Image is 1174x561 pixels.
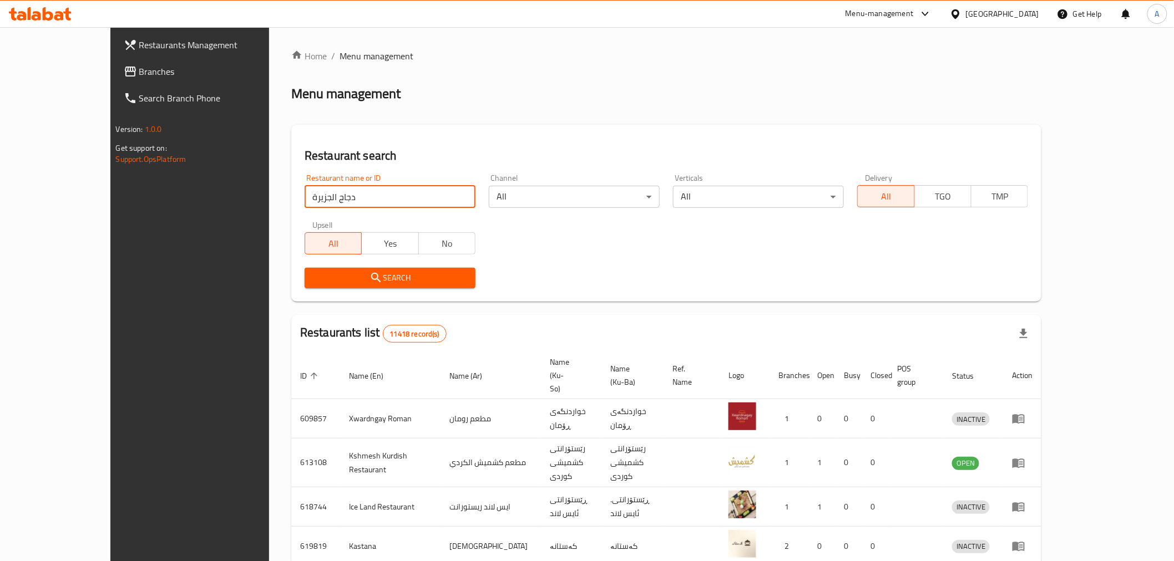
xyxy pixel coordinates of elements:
[808,352,835,399] th: Open
[914,185,971,207] button: TGO
[601,399,664,438] td: خواردنگەی ڕۆمان
[423,236,471,252] span: No
[361,232,418,254] button: Yes
[331,49,335,63] li: /
[340,438,441,487] td: Kshmesh Kurdish Restaurant
[1012,412,1033,425] div: Menu
[310,236,357,252] span: All
[291,399,340,438] td: 609857
[835,487,862,527] td: 0
[952,369,988,382] span: Status
[305,147,1028,164] h2: Restaurant search
[862,438,888,487] td: 0
[418,232,475,254] button: No
[340,487,441,527] td: Ice Land Restaurant
[770,487,808,527] td: 1
[1010,320,1037,347] div: Export file
[541,487,601,527] td: ڕێستۆرانتی ئایس لاند
[808,487,835,527] td: 1
[846,7,914,21] div: Menu-management
[550,355,588,395] span: Name (Ku-So)
[1012,500,1033,513] div: Menu
[728,447,756,475] img: Kshmesh Kurdish Restaurant
[305,268,475,288] button: Search
[770,438,808,487] td: 1
[305,232,362,254] button: All
[291,438,340,487] td: 613108
[1003,352,1041,399] th: Action
[976,188,1024,205] span: TMP
[139,91,297,105] span: Search Branch Phone
[728,530,756,558] img: Kastana
[383,329,446,339] span: 11418 record(s)
[115,58,306,85] a: Branches
[312,221,333,229] label: Upsell
[862,352,888,399] th: Closed
[340,399,441,438] td: Xwardngay Roman
[139,65,297,78] span: Branches
[919,188,967,205] span: TGO
[1155,8,1160,20] span: A
[349,369,398,382] span: Name (En)
[1012,456,1033,470] div: Menu
[857,185,914,207] button: All
[865,174,893,182] label: Delivery
[313,271,467,285] span: Search
[897,362,930,389] span: POS group
[862,487,888,527] td: 0
[952,457,979,470] span: OPEN
[449,369,497,382] span: Name (Ar)
[728,491,756,518] img: Ice Land Restaurant
[116,152,186,166] a: Support.OpsPlatform
[770,399,808,438] td: 1
[966,8,1039,20] div: [GEOGRAPHIC_DATA]
[291,49,1041,63] nav: breadcrumb
[808,438,835,487] td: 1
[291,85,401,103] h2: Menu management
[862,188,910,205] span: All
[835,352,862,399] th: Busy
[145,122,162,136] span: 1.0.0
[1012,539,1033,553] div: Menu
[601,487,664,527] td: .ڕێستۆرانتی ئایس لاند
[952,540,990,553] div: INACTIVE
[116,122,143,136] span: Version:
[952,501,990,513] span: INACTIVE
[728,402,756,430] img: Xwardngay Roman
[441,399,541,438] td: مطعم رومان
[720,352,770,399] th: Logo
[673,186,844,208] div: All
[139,38,297,52] span: Restaurants Management
[115,85,306,111] a: Search Branch Phone
[340,49,413,63] span: Menu management
[541,438,601,487] td: رێستۆرانتی کشمیشى كوردى
[383,325,447,343] div: Total records count
[952,413,990,426] span: INACTIVE
[862,399,888,438] td: 0
[971,185,1028,207] button: TMP
[770,352,808,399] th: Branches
[441,438,541,487] td: مطعم كشميش الكردي
[672,362,706,389] span: Ref. Name
[116,141,167,155] span: Get support on:
[300,369,321,382] span: ID
[601,438,664,487] td: رێستۆرانتی کشمیشى كوردى
[952,540,990,553] span: INACTIVE
[835,438,862,487] td: 0
[115,32,306,58] a: Restaurants Management
[291,487,340,527] td: 618744
[305,186,475,208] input: Search for restaurant name or ID..
[291,49,327,63] a: Home
[835,399,862,438] td: 0
[366,236,414,252] span: Yes
[808,399,835,438] td: 0
[441,487,541,527] td: ايس لاند ريستورانت
[541,399,601,438] td: خواردنگەی ڕۆمان
[300,324,447,343] h2: Restaurants list
[489,186,660,208] div: All
[610,362,650,389] span: Name (Ku-Ba)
